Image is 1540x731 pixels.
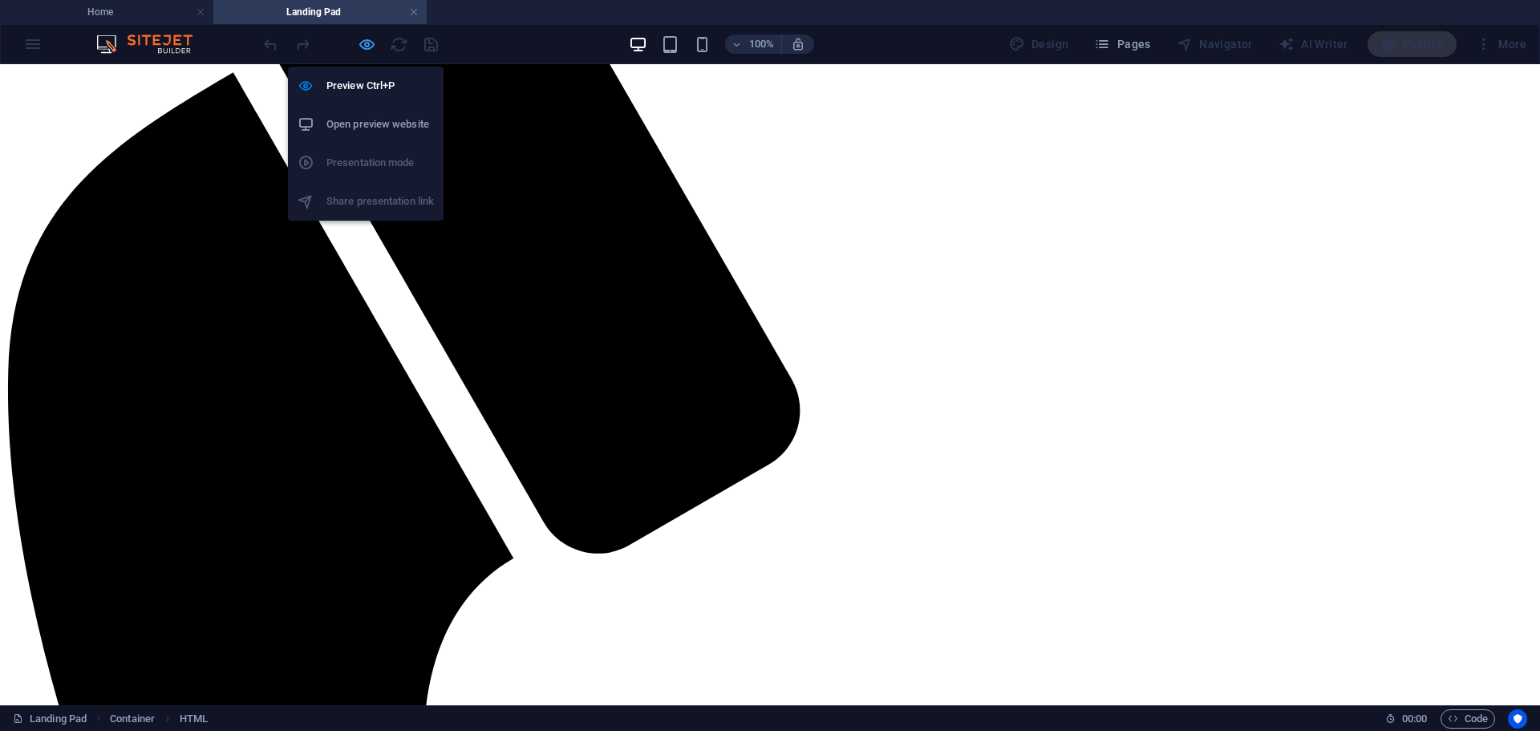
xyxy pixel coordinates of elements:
nav: breadcrumb [110,709,208,729]
button: Code [1441,709,1495,729]
h6: Preview Ctrl+P [326,76,434,95]
button: Pages [1088,31,1157,57]
span: Click to select. Double-click to edit [110,709,155,729]
i: On resize automatically adjust zoom level to fit chosen device. [791,37,805,51]
a: Click to cancel selection. Double-click to open Pages [13,709,87,729]
span: Click to select. Double-click to edit [180,709,208,729]
h6: 100% [749,35,775,54]
button: 100% [725,35,782,54]
span: Code [1448,709,1488,729]
h4: Landing Pad [213,3,427,21]
span: Pages [1094,36,1150,52]
h6: Session time [1385,709,1428,729]
img: Editor Logo [92,35,213,54]
span: : [1413,713,1416,725]
button: Usercentrics [1508,709,1527,729]
h6: Open preview website [326,115,434,134]
span: 00 00 [1402,709,1427,729]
